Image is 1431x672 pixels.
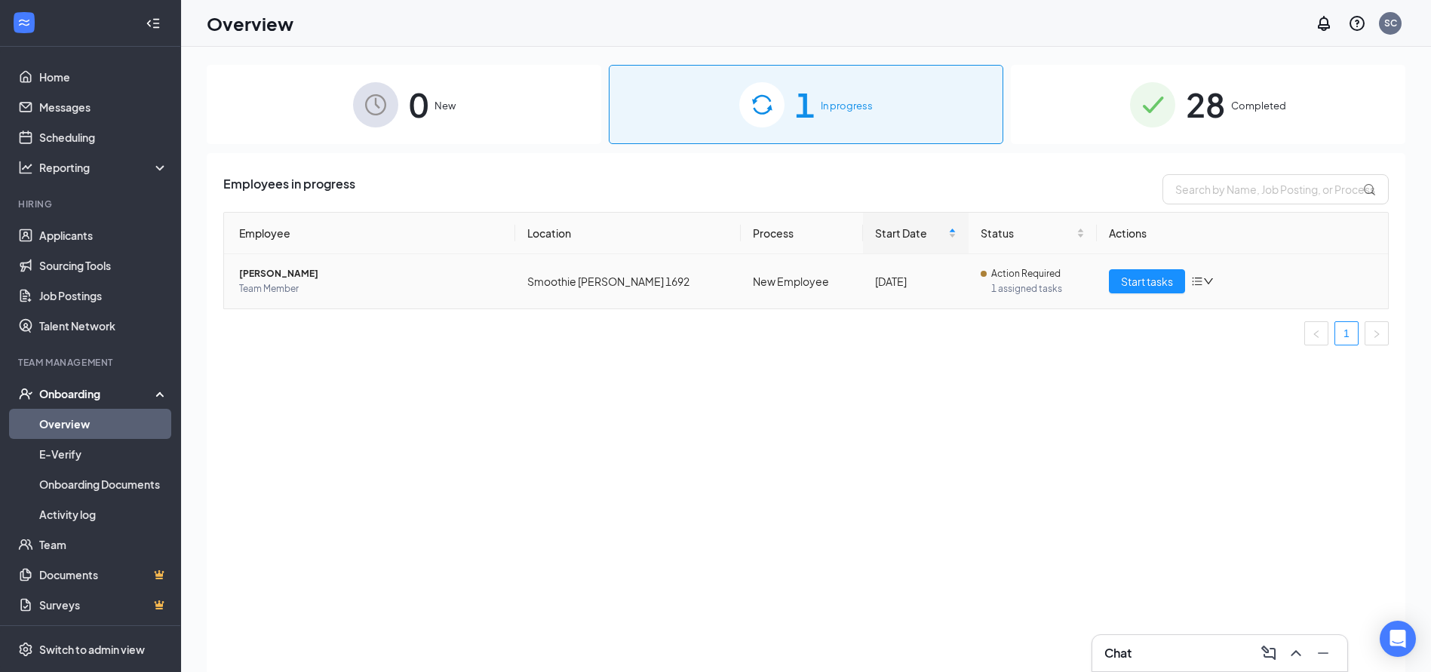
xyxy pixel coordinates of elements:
a: SurveysCrown [39,590,168,620]
a: E-Verify [39,439,168,469]
th: Status [969,213,1097,254]
a: Activity log [39,499,168,529]
svg: Minimize [1314,644,1332,662]
h3: Chat [1104,645,1132,661]
span: Employees in progress [223,174,355,204]
button: ChevronUp [1284,641,1308,665]
span: bars [1191,275,1203,287]
span: New [435,98,456,113]
div: Hiring [18,198,165,210]
svg: ChevronUp [1287,644,1305,662]
div: Open Intercom Messenger [1380,621,1416,657]
a: Team [39,529,168,560]
div: SC [1384,17,1397,29]
svg: WorkstreamLogo [17,15,32,30]
span: Completed [1231,98,1286,113]
a: Job Postings [39,281,168,311]
a: Scheduling [39,122,168,152]
th: Location [515,213,742,254]
span: Start tasks [1121,273,1173,290]
a: Overview [39,409,168,439]
a: Talent Network [39,311,168,341]
svg: ComposeMessage [1260,644,1278,662]
li: Next Page [1365,321,1389,345]
span: In progress [821,98,873,113]
button: left [1304,321,1328,345]
a: Onboarding Documents [39,469,168,499]
span: 28 [1186,78,1225,130]
span: [PERSON_NAME] [239,266,503,281]
span: Team Member [239,281,503,296]
span: right [1372,330,1381,339]
svg: Settings [18,642,33,657]
span: Status [981,225,1073,241]
li: 1 [1334,321,1359,345]
span: 1 assigned tasks [991,281,1085,296]
td: Smoothie [PERSON_NAME] 1692 [515,254,742,308]
div: Switch to admin view [39,642,145,657]
span: down [1203,276,1214,287]
li: Previous Page [1304,321,1328,345]
svg: UserCheck [18,386,33,401]
span: 0 [409,78,428,130]
td: New Employee [741,254,862,308]
svg: Analysis [18,160,33,175]
th: Actions [1097,213,1388,254]
input: Search by Name, Job Posting, or Process [1162,174,1389,204]
a: DocumentsCrown [39,560,168,590]
a: Applicants [39,220,168,250]
span: Action Required [991,266,1061,281]
button: Start tasks [1109,269,1185,293]
span: left [1312,330,1321,339]
span: Start Date [875,225,946,241]
a: Messages [39,92,168,122]
a: 1 [1335,322,1358,345]
button: Minimize [1311,641,1335,665]
th: Employee [224,213,515,254]
svg: Notifications [1315,14,1333,32]
a: Home [39,62,168,92]
button: right [1365,321,1389,345]
h1: Overview [207,11,293,36]
div: Team Management [18,356,165,369]
a: Sourcing Tools [39,250,168,281]
span: 1 [795,78,815,130]
th: Process [741,213,862,254]
svg: QuestionInfo [1348,14,1366,32]
svg: Collapse [146,16,161,31]
button: ComposeMessage [1257,641,1281,665]
div: Reporting [39,160,169,175]
div: Onboarding [39,386,155,401]
div: [DATE] [875,273,957,290]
